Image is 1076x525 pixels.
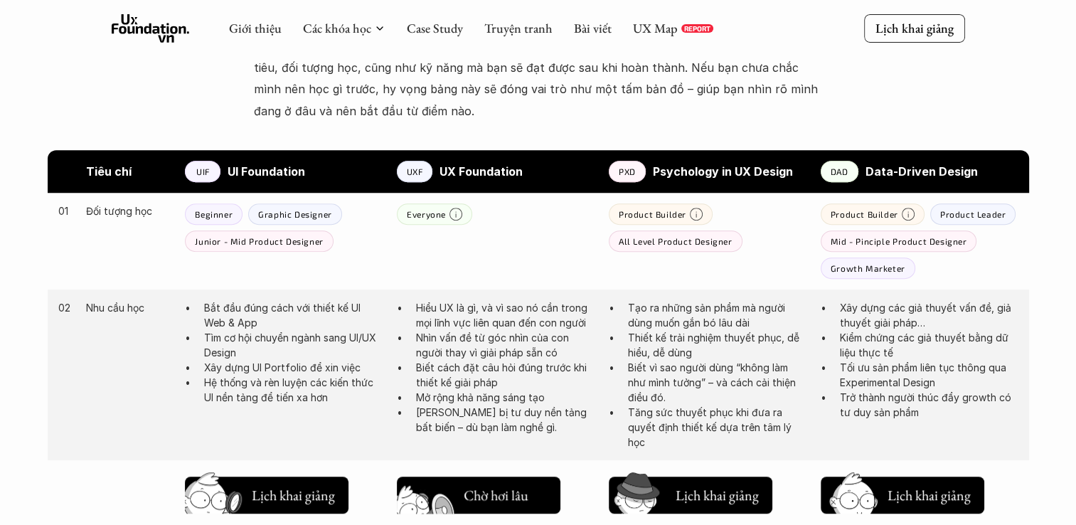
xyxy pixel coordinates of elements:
[888,486,971,506] h5: Lịch khai giảng
[196,166,210,176] p: UIF
[416,405,595,435] p: [PERSON_NAME] bị tư duy nền tảng bất biến – dù bạn làm nghề gì.
[574,20,612,36] a: Bài viết
[258,209,332,219] p: Graphic Designer
[831,263,905,273] p: Growth Marketer
[628,300,806,330] p: Tạo ra những sản phẩm mà người dùng muốn gắn bó lâu dài
[831,166,848,176] p: DAD
[619,236,733,246] p: All Level Product Designer
[831,209,898,219] p: Product Builder
[940,209,1006,219] p: Product Leader
[684,24,710,33] p: REPORT
[821,477,984,514] button: Lịch khai giảng
[397,477,560,514] button: Chờ hơi lâu
[628,405,806,450] p: Tăng sức thuyết phục khi đưa ra quyết định thiết kế dựa trên tâm lý học
[229,20,282,36] a: Giới thiệu
[86,203,171,218] p: Đối tượng học
[185,477,348,514] button: Lịch khai giảng
[676,486,759,506] h5: Lịch khai giảng
[204,330,383,360] p: Tìm cơ hội chuyển ngành sang UI/UX Design
[609,472,772,514] a: Lịch khai giảng
[840,330,1018,360] p: Kiểm chứng các giả thuyết bằng dữ liệu thực tế
[619,166,636,176] p: PXD
[619,209,686,219] p: Product Builder
[865,164,978,179] strong: Data-Driven Design
[840,360,1018,390] p: Tối ưu sản phẩm liên tục thông qua Experimental Design
[609,477,772,514] button: Lịch khai giảng
[195,209,233,219] p: Beginner
[86,300,171,315] p: Nhu cầu học
[840,300,1018,330] p: Xây dựng các giả thuyết vấn đề, giả thuyết giải pháp…
[633,20,678,36] a: UX Map
[195,236,323,246] p: Junior - Mid Product Designer
[484,20,553,36] a: Truyện tranh
[303,20,371,36] a: Các khóa học
[628,330,806,360] p: Thiết kế trải nghiệm thuyết phục, dễ hiểu, dễ dùng
[204,375,383,405] p: Hệ thống và rèn luyện các kiến thức UI nền tảng để tiến xa hơn
[840,390,1018,420] p: Trở thành người thúc đẩy growth có tư duy sản phẩm
[875,20,954,36] p: Lịch khai giảng
[681,24,713,33] a: REPORT
[86,164,132,179] strong: Tiêu chí
[254,35,823,122] p: Bảng so sánh dưới đây sẽ giúp bạn hình dung rõ hơn sự khác biệt giữa các khóa học – về nội dung, ...
[407,20,463,36] a: Case Study
[228,164,305,179] strong: UI Foundation
[864,14,965,42] a: Lịch khai giảng
[821,472,984,514] a: Lịch khai giảng
[58,300,73,315] p: 02
[407,209,446,219] p: Everyone
[653,164,793,179] strong: Psychology in UX Design
[204,360,383,375] p: Xây dựng UI Portfolio để xin việc
[416,390,595,405] p: Mở rộng khả năng sáng tạo
[397,472,560,514] a: Chờ hơi lâu
[58,203,73,218] p: 01
[204,300,383,330] p: Bắt đầu đúng cách với thiết kế UI Web & App
[416,360,595,390] p: Biết cách đặt câu hỏi đúng trước khi thiết kế giải pháp
[440,164,523,179] strong: UX Foundation
[185,472,348,514] a: Lịch khai giảng
[407,166,423,176] p: UXF
[416,300,595,330] p: Hiểu UX là gì, và vì sao nó cần trong mọi lĩnh vực liên quan đến con người
[252,486,335,506] h5: Lịch khai giảng
[831,236,967,246] p: Mid - Pinciple Product Designer
[628,360,806,405] p: Biết vì sao người dùng “không làm như mình tưởng” – và cách cải thiện điều đó.
[416,330,595,360] p: Nhìn vấn đề từ góc nhìn của con người thay vì giải pháp sẵn có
